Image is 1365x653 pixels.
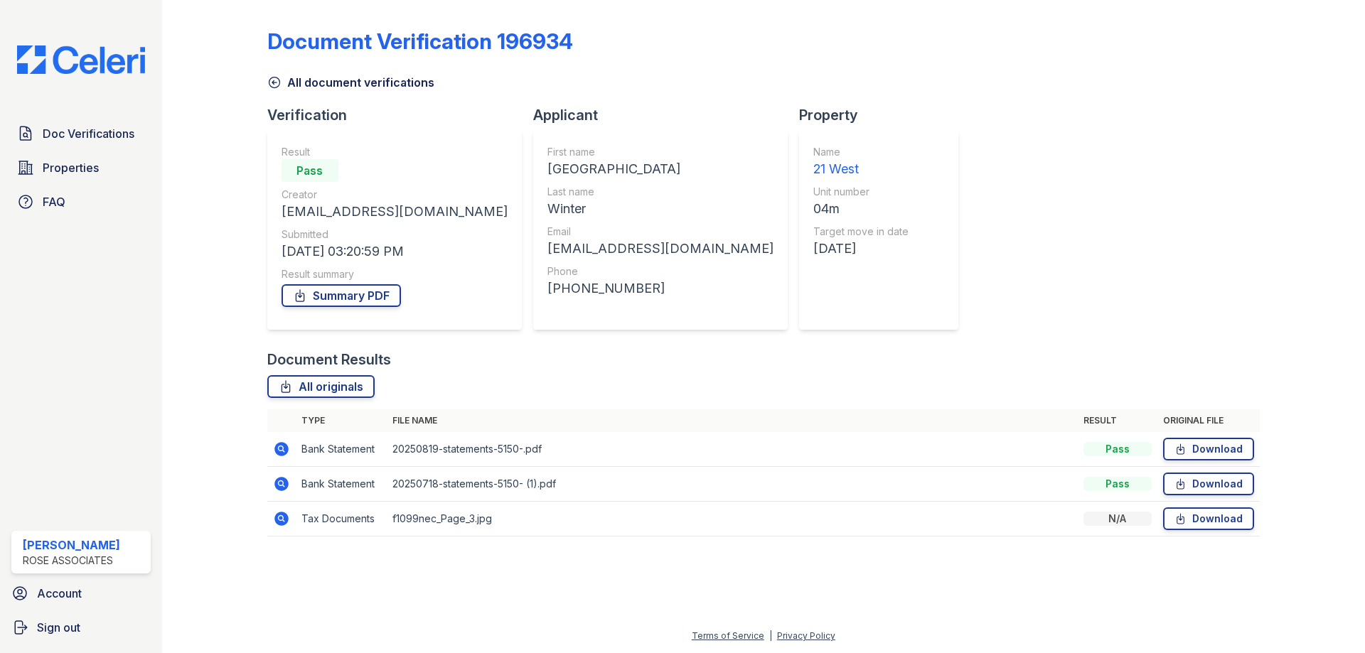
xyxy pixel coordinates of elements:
div: Document Results [267,350,391,369]
div: Phone [547,264,773,279]
th: Result [1078,409,1157,432]
div: Winter [547,199,773,219]
a: FAQ [11,188,151,216]
a: Privacy Policy [777,630,835,641]
a: Download [1163,438,1254,460]
div: Creator [282,188,508,202]
div: [DATE] 03:20:59 PM [282,242,508,261]
a: Summary PDF [282,284,401,307]
a: Name 21 West [813,145,909,179]
div: [GEOGRAPHIC_DATA] [547,159,773,179]
div: Email [547,225,773,239]
div: [DATE] [813,239,909,259]
th: Original file [1157,409,1260,432]
div: [PHONE_NUMBER] [547,279,773,298]
div: Pass [282,159,338,182]
span: Account [37,585,82,602]
td: Bank Statement [296,467,387,502]
td: Bank Statement [296,432,387,467]
td: 20250819-statements-5150-.pdf [387,432,1078,467]
div: Document Verification 196934 [267,28,573,54]
th: File name [387,409,1078,432]
div: Target move in date [813,225,909,239]
div: Property [799,105,970,125]
a: Properties [11,153,151,182]
span: Properties [43,159,99,176]
a: Account [6,579,156,608]
div: | [769,630,772,641]
div: [EMAIL_ADDRESS][DOMAIN_NAME] [282,202,508,222]
div: First name [547,145,773,159]
div: 21 West [813,159,909,179]
div: 04m [813,199,909,219]
div: [EMAIL_ADDRESS][DOMAIN_NAME] [547,239,773,259]
td: Tax Documents [296,502,387,536]
div: Last name [547,185,773,199]
div: Pass [1083,442,1152,456]
a: All originals [267,375,375,398]
div: Unit number [813,185,909,199]
div: Result [282,145,508,159]
span: Doc Verifications [43,125,134,142]
span: FAQ [43,193,65,210]
div: Applicant [533,105,799,125]
a: All document verifications [267,74,434,91]
td: 20250718-statements-5150- (1).pdf [387,467,1078,502]
td: f1099nec_Page_3.jpg [387,502,1078,536]
a: Download [1163,473,1254,495]
a: Doc Verifications [11,119,151,148]
img: CE_Logo_Blue-a8612792a0a2168367f1c8372b55b34899dd931a85d93a1a3d3e32e68fde9ad4.png [6,45,156,74]
a: Terms of Service [692,630,764,641]
div: Submitted [282,227,508,242]
div: Name [813,145,909,159]
div: Verification [267,105,533,125]
th: Type [296,409,387,432]
span: Sign out [37,619,80,636]
div: [PERSON_NAME] [23,536,120,554]
div: Result summary [282,267,508,281]
div: N/A [1083,512,1152,526]
div: Pass [1083,477,1152,491]
a: Sign out [6,613,156,642]
div: Rose Associates [23,554,120,568]
a: Download [1163,507,1254,530]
